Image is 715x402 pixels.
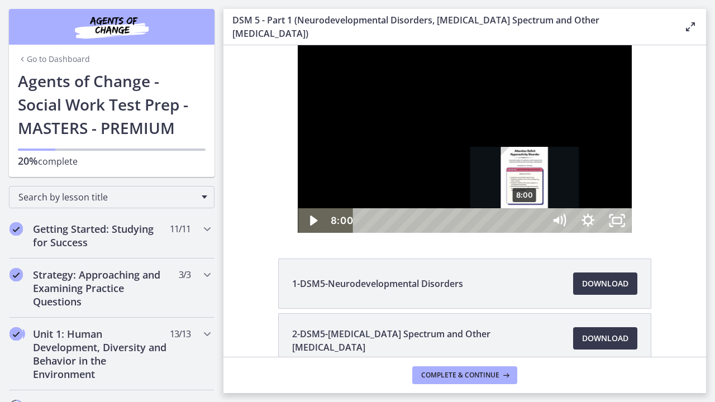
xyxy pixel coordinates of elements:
[223,45,706,233] iframe: Video Lesson
[582,332,628,345] span: Download
[321,163,350,188] button: Mute
[170,327,190,341] span: 13 / 13
[412,366,517,384] button: Complete & continue
[33,222,169,249] h2: Getting Started: Studying for Success
[45,13,179,40] img: Agents of Change
[33,327,169,381] h2: Unit 1: Human Development, Diversity and Behavior in the Environment
[9,222,23,236] i: Completed
[9,327,23,341] i: Completed
[582,277,628,290] span: Download
[33,268,169,308] h2: Strategy: Approaching and Examining Practice Questions
[232,13,666,40] h3: DSM 5 - Part 1 (Neurodevelopmental Disorders, [MEDICAL_DATA] Spectrum and Other [MEDICAL_DATA])
[18,191,196,203] span: Search by lesson title
[18,69,206,140] h1: Agents of Change - Social Work Test Prep - MASTERS - PREMIUM
[292,327,560,354] span: 2-DSM5-[MEDICAL_DATA] Spectrum and Other [MEDICAL_DATA]
[18,154,206,168] p: complete
[9,186,214,208] div: Search by lesson title
[573,272,637,295] a: Download
[573,327,637,350] a: Download
[421,371,499,380] span: Complete & continue
[350,163,379,188] button: Show settings menu
[18,154,38,167] span: 20%
[9,268,23,281] i: Completed
[18,54,90,65] a: Go to Dashboard
[170,222,190,236] span: 11 / 11
[292,277,463,290] span: 1-DSM5-Neurodevelopmental Disorders
[179,268,190,281] span: 3 / 3
[379,163,408,188] button: Unfullscreen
